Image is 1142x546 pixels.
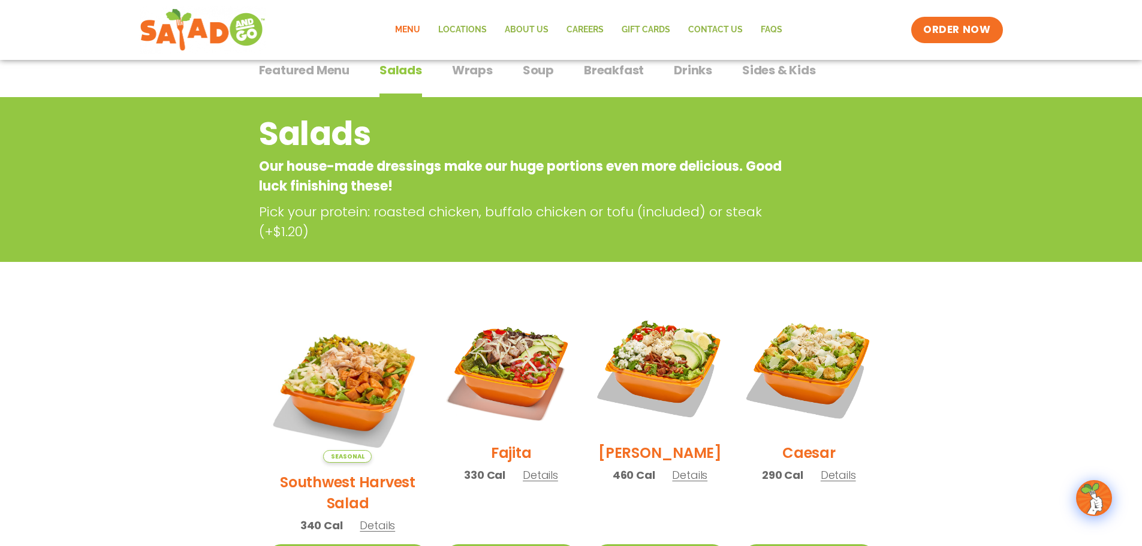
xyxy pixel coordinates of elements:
[464,467,505,483] span: 330 Cal
[496,16,558,44] a: About Us
[672,467,707,482] span: Details
[523,467,558,482] span: Details
[911,17,1002,43] a: ORDER NOW
[523,61,554,79] span: Soup
[613,16,679,44] a: GIFT CARDS
[386,16,791,44] nav: Menu
[259,202,793,242] p: Pick your protein: roasted chicken, buffalo chicken or tofu (included) or steak (+$1.20)
[300,517,343,533] span: 340 Cal
[923,23,990,37] span: ORDER NOW
[558,16,613,44] a: Careers
[140,6,266,54] img: new-SAG-logo-768×292
[445,303,576,433] img: Product photo for Fajita Salad
[259,110,787,158] h2: Salads
[259,156,787,196] p: Our house-made dressings make our huge portions even more delicious. Good luck finishing these!
[1077,481,1111,515] img: wpChatIcon
[752,16,791,44] a: FAQs
[491,442,532,463] h2: Fajita
[821,467,856,482] span: Details
[386,16,429,44] a: Menu
[379,61,422,79] span: Salads
[743,303,874,433] img: Product photo for Caesar Salad
[742,61,816,79] span: Sides & Kids
[360,518,395,533] span: Details
[598,442,722,463] h2: [PERSON_NAME]
[259,61,349,79] span: Featured Menu
[595,303,725,433] img: Product photo for Cobb Salad
[268,472,428,514] h2: Southwest Harvest Salad
[674,61,712,79] span: Drinks
[268,303,428,463] img: Product photo for Southwest Harvest Salad
[762,467,803,483] span: 290 Cal
[452,61,493,79] span: Wraps
[259,57,884,98] div: Tabbed content
[613,467,655,483] span: 460 Cal
[323,450,372,463] span: Seasonal
[782,442,836,463] h2: Caesar
[429,16,496,44] a: Locations
[679,16,752,44] a: Contact Us
[584,61,644,79] span: Breakfast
